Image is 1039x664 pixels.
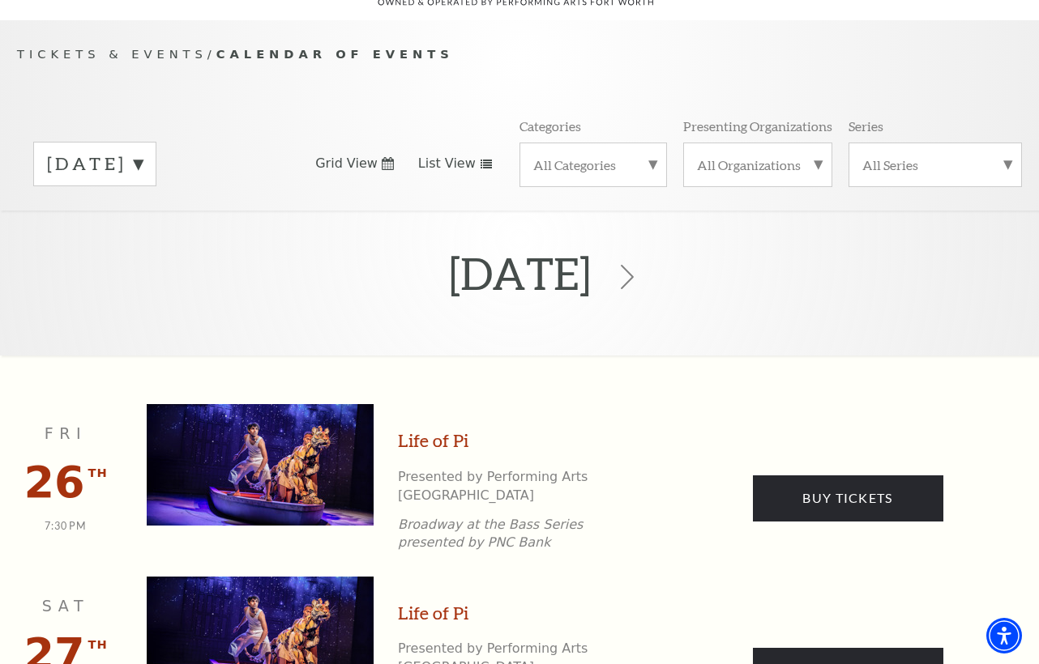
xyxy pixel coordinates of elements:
[17,422,114,445] p: Fri
[533,156,653,173] label: All Categories
[315,155,378,172] span: Grid View
[449,223,591,324] h2: [DATE]
[753,475,943,521] a: Buy Tickets
[398,516,649,552] p: Broadway at the Bass Series presented by PNC Bank
[519,117,581,134] p: Categories
[683,117,832,134] p: Presenting Organizations
[45,520,86,532] span: 7:30 PM
[398,601,468,626] a: Life of Pi
[849,117,883,134] p: Series
[697,156,819,173] label: All Organizations
[986,618,1022,653] div: Accessibility Menu
[398,428,468,453] a: Life of Pi
[17,594,114,618] p: Sat
[615,265,639,289] svg: Click to view the next month
[47,151,143,177] label: [DATE]
[418,155,476,172] span: List View
[216,47,454,61] span: Calendar of Events
[24,457,84,508] span: 26
[147,404,374,526] img: Life of Pi
[88,463,108,483] span: th
[17,45,1022,65] p: /
[17,47,207,61] span: Tickets & Events
[862,156,1008,173] label: All Series
[398,468,649,504] p: Presented by Performing Arts [GEOGRAPHIC_DATA]
[88,635,108,655] span: th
